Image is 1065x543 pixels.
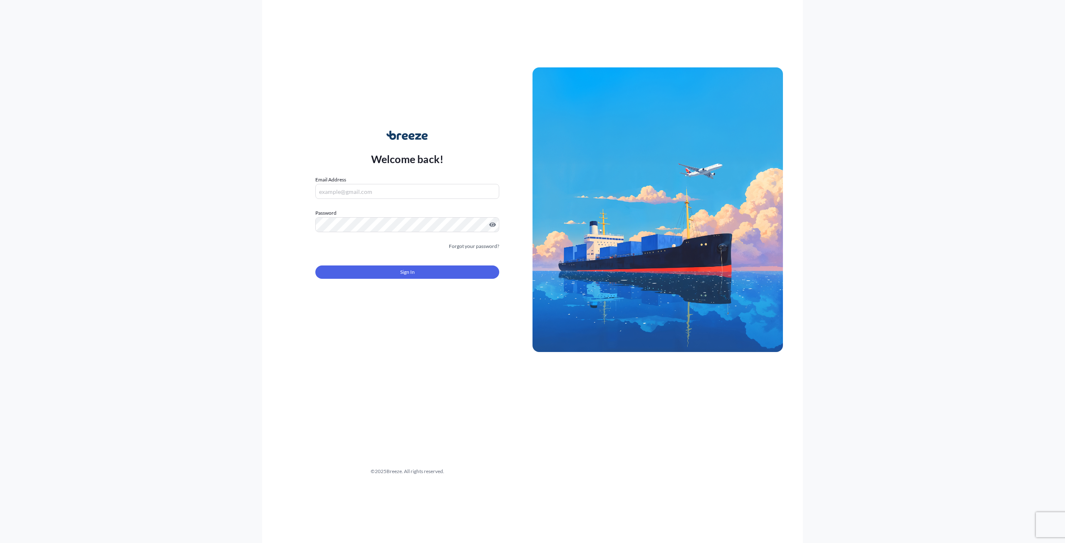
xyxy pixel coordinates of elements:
[315,265,499,279] button: Sign In
[315,209,499,217] label: Password
[371,152,444,166] p: Welcome back!
[315,184,499,199] input: example@gmail.com
[449,242,499,250] a: Forgot your password?
[532,67,783,352] img: Ship illustration
[282,467,532,476] div: © 2025 Breeze. All rights reserved.
[400,268,415,276] span: Sign In
[489,221,496,228] button: Show password
[315,176,346,184] label: Email Address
